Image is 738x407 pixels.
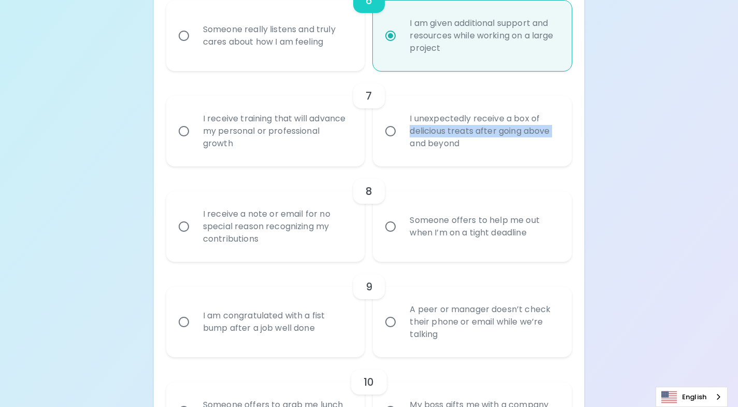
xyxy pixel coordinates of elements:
div: I receive a note or email for no special reason recognizing my contributions [195,195,359,258]
div: I am congratulated with a fist bump after a job well done [195,297,359,347]
h6: 10 [364,374,374,390]
div: Language [656,387,728,407]
h6: 8 [366,183,372,200]
a: English [656,387,727,406]
div: A peer or manager doesn’t check their phone or email while we’re talking [401,291,566,353]
div: choice-group-check [166,166,572,262]
div: Someone really listens and truly cares about how I am feeling [195,11,359,61]
div: choice-group-check [166,71,572,166]
aside: Language selected: English [656,387,728,407]
h6: 9 [366,278,372,295]
div: I am given additional support and resources while working on a large project [401,5,566,67]
div: I receive training that will advance my personal or professional growth [195,100,359,162]
div: I unexpectedly receive a box of delicious treats after going above and beyond [401,100,566,162]
div: choice-group-check [166,262,572,357]
h6: 7 [366,88,372,104]
div: Someone offers to help me out when I’m on a tight deadline [401,202,566,251]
